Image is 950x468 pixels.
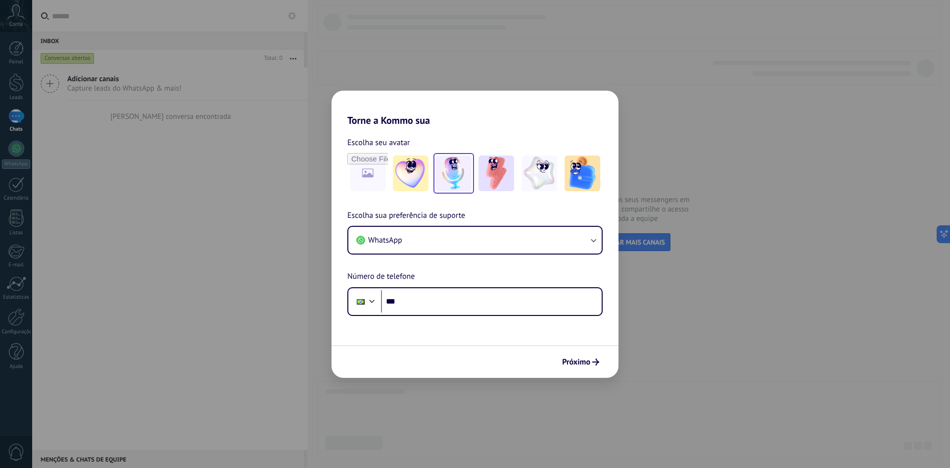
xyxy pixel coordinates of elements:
img: -5.jpeg [565,156,600,191]
button: WhatsApp [348,227,602,254]
img: -4.jpeg [522,156,557,191]
div: Brazil: + 55 [351,291,370,312]
h2: Torne a Kommo sua [332,91,618,126]
span: Escolha sua preferência de suporte [347,209,465,222]
span: Escolha seu avatar [347,136,410,149]
span: WhatsApp [368,235,402,245]
img: -2.jpeg [436,156,472,191]
img: -3.jpeg [478,156,514,191]
button: Próximo [558,354,604,370]
span: Próximo [562,359,590,365]
img: -1.jpeg [393,156,428,191]
span: Número de telefone [347,270,415,283]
